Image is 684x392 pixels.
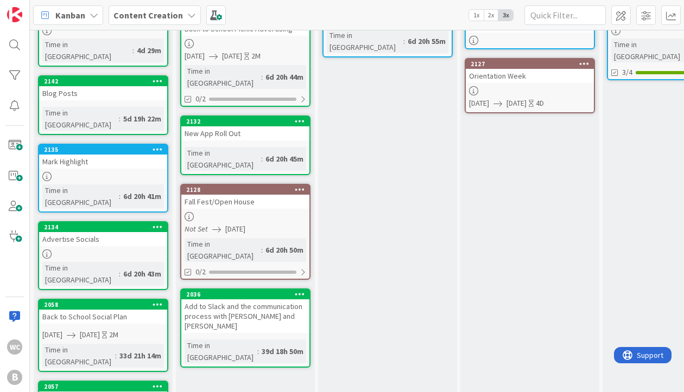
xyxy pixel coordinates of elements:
div: 6d 20h 43m [121,268,164,280]
div: Blog Posts [39,86,167,100]
div: 2057 [39,382,167,391]
span: [DATE] [222,50,242,62]
span: : [403,35,405,47]
span: 3x [498,10,513,21]
div: 4d 29m [134,44,164,56]
div: Advertise Socials [39,232,167,246]
div: 2132New App Roll Out [181,117,309,140]
a: 2135Mark HighlightTime in [GEOGRAPHIC_DATA]:6d 20h 41m [38,144,168,213]
div: Time in [GEOGRAPHIC_DATA] [185,339,257,363]
div: 2135 [44,146,167,153]
div: 2142 [44,78,167,85]
div: B [7,370,22,385]
div: 2128 [181,185,309,195]
i: Not Set [185,224,208,234]
span: [DATE] [506,98,527,109]
div: Fall Fest/Open House [181,195,309,209]
div: Time in [GEOGRAPHIC_DATA] [42,262,119,286]
div: Orientation Week [466,69,594,83]
span: 1x [469,10,484,21]
div: Add to Slack and the communication process with [PERSON_NAME] and [PERSON_NAME] [181,299,309,333]
div: 2128Fall Fest/Open House [181,185,309,209]
div: 2128 [186,186,309,194]
span: Support [23,2,49,15]
span: [DATE] [225,223,245,235]
div: Time in [GEOGRAPHIC_DATA] [185,238,261,262]
div: Mark Highlight [39,155,167,169]
div: 2127Orientation Week [466,59,594,83]
div: Time in [GEOGRAPHIC_DATA] [42,107,119,131]
div: 2142 [39,76,167,86]
div: 2127 [471,60,594,68]
div: 2142Blog Posts [39,76,167,100]
div: 2132 [186,118,309,125]
span: : [119,113,121,125]
div: 2036 [181,290,309,299]
div: 2134Advertise Socials [39,222,167,246]
span: 0/2 [195,266,206,278]
div: Time in [GEOGRAPHIC_DATA] [327,29,403,53]
span: : [257,345,259,357]
div: 6d 20h 41m [121,190,164,202]
img: Visit kanbanzone.com [7,7,22,22]
a: 2058Back to School Social Plan[DATE][DATE]2MTime in [GEOGRAPHIC_DATA]:33d 21h 14m [38,299,168,372]
span: [DATE] [185,50,205,62]
span: 3/4 [622,67,632,78]
div: 2036 [186,291,309,298]
span: 2x [484,10,498,21]
a: 2127Orientation Week[DATE][DATE]4D [465,58,595,113]
div: 6d 20h 55m [405,35,448,47]
div: Back to School Social Plan [39,310,167,324]
div: 2134 [39,222,167,232]
div: 6d 20h 45m [263,153,306,165]
span: [DATE] [469,98,489,109]
div: 2127 [466,59,594,69]
div: 2135 [39,145,167,155]
input: Quick Filter... [524,5,606,25]
div: 2134 [44,223,167,231]
span: [DATE] [80,329,100,340]
div: WC [7,339,22,355]
b: Content Creation [113,10,183,21]
div: 2057 [44,383,167,390]
div: 2135Mark Highlight [39,145,167,169]
a: 2128Fall Fest/Open HouseNot Set[DATE]Time in [GEOGRAPHIC_DATA]:6d 20h 50m0/2 [180,184,311,280]
span: Kanban [55,9,85,22]
div: 2058 [44,301,167,309]
div: Time in [GEOGRAPHIC_DATA] [42,344,115,368]
div: 6d 20h 50m [263,244,306,256]
span: : [261,71,263,83]
span: : [261,244,263,256]
div: 2058 [39,300,167,310]
span: : [261,153,263,165]
a: 2142Blog PostsTime in [GEOGRAPHIC_DATA]:5d 19h 22m [38,75,168,135]
div: Time in [GEOGRAPHIC_DATA] [185,65,261,89]
span: [DATE] [42,329,62,340]
span: : [119,268,121,280]
a: 2134Advertise SocialsTime in [GEOGRAPHIC_DATA]:6d 20h 43m [38,221,168,290]
span: 0/2 [195,93,206,105]
div: 6d 20h 44m [263,71,306,83]
div: Time in [GEOGRAPHIC_DATA] [42,38,132,62]
div: New App Roll Out [181,126,309,140]
div: 4D [536,98,544,109]
div: 2036Add to Slack and the communication process with [PERSON_NAME] and [PERSON_NAME] [181,290,309,333]
div: 2M [109,329,118,340]
div: Time in [GEOGRAPHIC_DATA] [185,147,261,171]
span: : [115,350,117,362]
div: 2132 [181,117,309,126]
div: 2058Back to School Social Plan [39,300,167,324]
div: 39d 18h 50m [259,345,306,357]
a: 2132New App Roll OutTime in [GEOGRAPHIC_DATA]:6d 20h 45m [180,115,311,175]
div: 33d 21h 14m [117,350,164,362]
a: Back to School Picnic Advertising[DATE][DATE]2MTime in [GEOGRAPHIC_DATA]:6d 20h 44m0/2 [180,11,311,107]
span: : [132,44,134,56]
span: : [119,190,121,202]
div: 5d 19h 22m [121,113,164,125]
a: 2036Add to Slack and the communication process with [PERSON_NAME] and [PERSON_NAME]Time in [GEOGR... [180,288,311,368]
div: 2M [251,50,261,62]
div: Time in [GEOGRAPHIC_DATA] [42,184,119,208]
